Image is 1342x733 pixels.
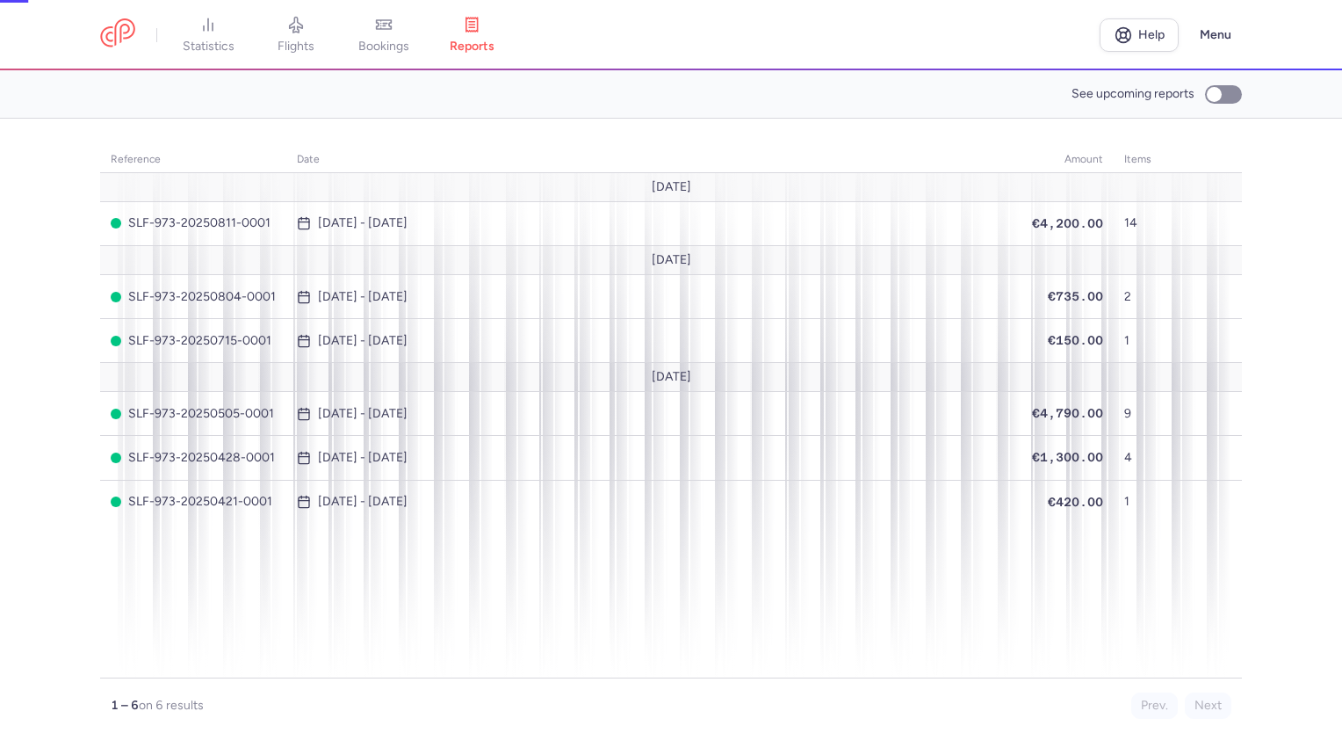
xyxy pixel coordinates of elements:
a: CitizenPlane red outlined logo [100,18,135,51]
time: [DATE] - [DATE] [318,334,408,348]
span: SLF-973-20250804-0001 [111,290,276,304]
time: [DATE] - [DATE] [318,451,408,465]
td: 1 [1114,319,1162,363]
button: Menu [1189,18,1242,52]
time: [DATE] - [DATE] [318,290,408,304]
time: [DATE] - [DATE] [318,407,408,421]
span: Help [1138,28,1165,41]
span: €735.00 [1048,289,1103,303]
span: statistics [183,39,234,54]
time: [DATE] - [DATE] [318,216,408,230]
span: SLF-973-20250505-0001 [111,407,276,421]
td: 9 [1114,392,1162,436]
span: [DATE] [652,253,691,267]
td: 4 [1114,436,1162,480]
th: date [286,147,1021,173]
span: bookings [358,39,409,54]
span: €150.00 [1048,333,1103,347]
span: See upcoming reports [1071,87,1194,101]
time: [DATE] - [DATE] [318,495,408,509]
span: €1,300.00 [1032,450,1103,464]
span: SLF-973-20250421-0001 [111,495,276,509]
td: 1 [1114,480,1162,524]
a: statistics [164,16,252,54]
a: Help [1100,18,1179,52]
strong: 1 – 6 [111,698,139,713]
span: €420.00 [1048,495,1103,509]
span: SLF-973-20250811-0001 [111,216,276,230]
span: SLF-973-20250428-0001 [111,451,276,465]
td: 14 [1114,201,1162,245]
span: [DATE] [652,370,691,384]
span: flights [278,39,314,54]
a: reports [428,16,516,54]
a: bookings [340,16,428,54]
span: reports [450,39,494,54]
span: €4,790.00 [1032,406,1103,420]
span: [DATE] [652,180,691,194]
span: on 6 results [139,698,204,713]
span: SLF-973-20250715-0001 [111,334,276,348]
td: 2 [1114,275,1162,319]
a: flights [252,16,340,54]
button: Prev. [1131,693,1178,719]
button: Next [1185,693,1231,719]
th: reference [100,147,286,173]
span: €4,200.00 [1032,216,1103,230]
th: items [1114,147,1162,173]
th: amount [1021,147,1114,173]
